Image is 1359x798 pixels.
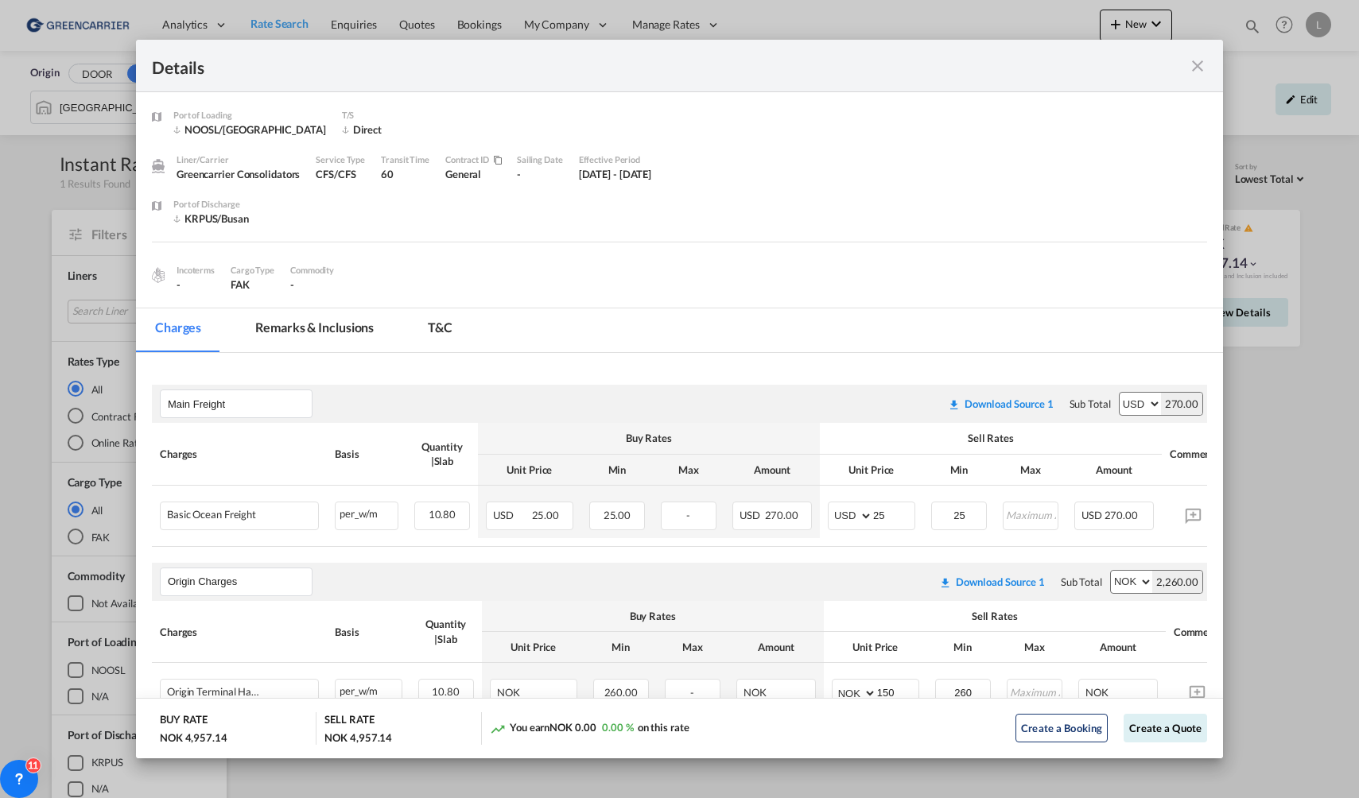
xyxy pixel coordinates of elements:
[532,509,560,521] span: 25.00
[497,686,536,699] span: NOK
[1008,680,1062,703] input: Maximum Amount
[923,455,995,486] th: Min
[168,392,312,416] input: Leg Name
[956,575,1045,588] div: Download Source 1
[1081,509,1102,521] span: USD
[1004,502,1058,526] input: Maximum Amount
[445,167,501,181] div: General
[744,686,769,699] span: NOK
[1061,575,1102,589] div: Sub Total
[342,122,469,137] div: Direct
[335,625,402,639] div: Basis
[493,509,530,521] span: USD
[231,277,274,292] div: FAK
[290,263,334,277] div: Commodity
[490,609,816,623] div: Buy Rates
[489,156,501,165] md-icon: icon-content-copy
[657,632,728,663] th: Max
[765,509,798,521] span: 270.00
[1085,686,1109,699] span: NOK
[585,632,657,663] th: Min
[381,167,429,181] div: 60
[724,455,820,486] th: Amount
[824,632,927,663] th: Unit Price
[136,40,1223,758] md-dialog: Port of Loading ...
[168,570,312,594] input: Leg Name
[316,168,355,180] span: CFS/CFS
[579,153,652,167] div: Effective Period
[1188,56,1207,76] md-icon: icon-close fg-AAA8AD m-0 cursor
[877,680,918,703] input: 150
[342,108,469,122] div: T/S
[432,685,460,698] span: 10.80
[177,167,300,181] div: Greencarrier Consolidators
[336,680,402,699] div: per_w/m
[1161,393,1202,415] div: 270.00
[999,632,1070,663] th: Max
[931,575,1053,588] div: Download original source rate sheet
[686,509,690,521] span: -
[653,455,724,486] th: Max
[316,153,365,167] div: Service Type
[418,617,474,645] div: Quantity | Slab
[177,153,300,167] div: Liner/Carrier
[482,632,585,663] th: Unit Price
[414,440,470,468] div: Quantity | Slab
[995,455,1066,486] th: Max
[490,720,689,737] div: You earn on this rate
[948,397,1054,410] div: Download original source rate sheet
[160,730,227,745] div: NOK 4,957.14
[160,625,319,639] div: Charges
[173,108,326,122] div: Port of Loading
[937,680,990,703] input: Minimum Amount
[445,153,517,197] div: General
[939,576,952,589] md-icon: icon-download
[152,56,1101,76] div: Details
[1070,397,1111,411] div: Sub Total
[604,509,631,521] span: 25.00
[409,308,472,352] md-tab-item: T&C
[167,509,256,521] div: Basic Ocean Freight
[1105,509,1138,521] span: 270.00
[173,197,301,211] div: Port of Discharge
[1152,571,1202,593] div: 2,260.00
[445,153,501,167] div: Contract / Rate Agreement / Tariff / Spot Pricing Reference Number
[832,609,1158,623] div: Sell Rates
[1162,423,1225,485] th: Comments
[290,278,294,291] span: -
[160,712,208,730] div: BUY RATE
[948,398,961,411] md-icon: icon-download
[381,153,429,167] div: Transit Time
[517,153,563,167] div: Sailing Date
[690,686,694,699] span: -
[604,686,638,699] span: 260.00
[965,397,1054,410] div: Download Source 1
[136,308,220,352] md-tab-item: Charges
[728,632,824,663] th: Amount
[940,389,1062,418] button: Download original source rate sheet
[167,686,262,698] div: Origin Terminal Handling Charge
[549,721,596,734] span: NOK 0.00
[1066,455,1162,486] th: Amount
[177,263,215,277] div: Incoterms
[1124,714,1207,742] button: Create a Quote
[1166,601,1229,663] th: Comments
[579,167,652,181] div: 1 Sep 2025 - 30 Sep 2025
[149,266,167,284] img: cargo.png
[336,502,398,522] div: per_w/m
[335,447,398,461] div: Basis
[873,502,914,526] input: 25
[177,277,215,292] div: -
[828,431,1154,445] div: Sell Rates
[1015,714,1108,742] button: Create a Booking
[429,508,456,521] span: 10.80
[160,447,319,461] div: Charges
[931,568,1053,596] button: Download original source rate sheet
[939,575,1045,588] div: Download original source rate sheet
[478,455,581,486] th: Unit Price
[933,502,986,526] input: Minimum Amount
[1070,632,1166,663] th: Amount
[236,308,393,352] md-tab-item: Remarks & Inclusions
[517,167,563,181] div: -
[490,721,506,737] md-icon: icon-trending-up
